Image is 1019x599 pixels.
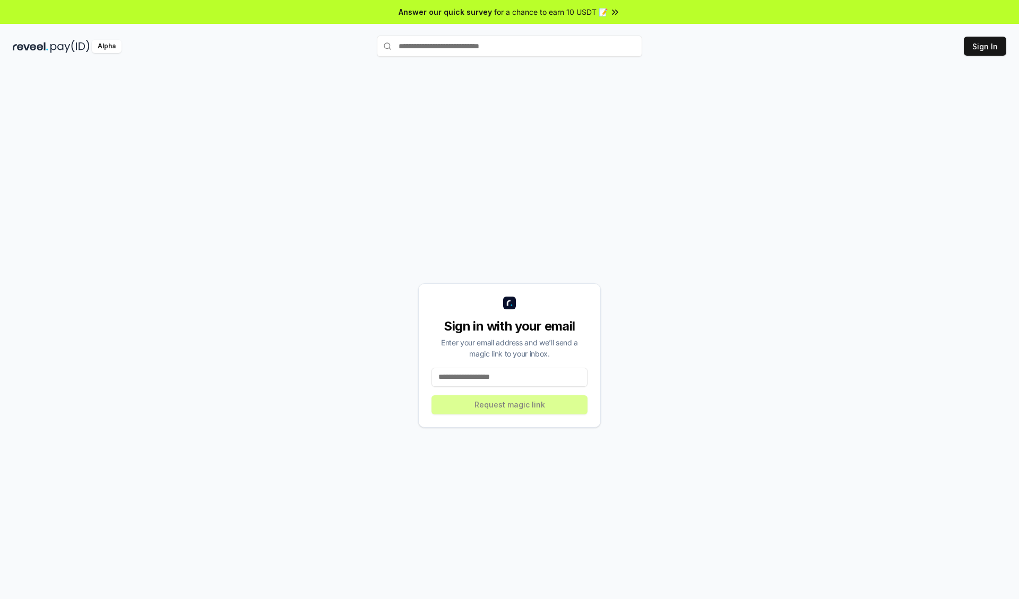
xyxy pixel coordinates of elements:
img: logo_small [503,297,516,309]
div: Alpha [92,40,122,53]
img: pay_id [50,40,90,53]
div: Enter your email address and we’ll send a magic link to your inbox. [431,337,588,359]
span: Answer our quick survey [399,6,492,18]
span: for a chance to earn 10 USDT 📝 [494,6,608,18]
div: Sign in with your email [431,318,588,335]
img: reveel_dark [13,40,48,53]
button: Sign In [964,37,1006,56]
